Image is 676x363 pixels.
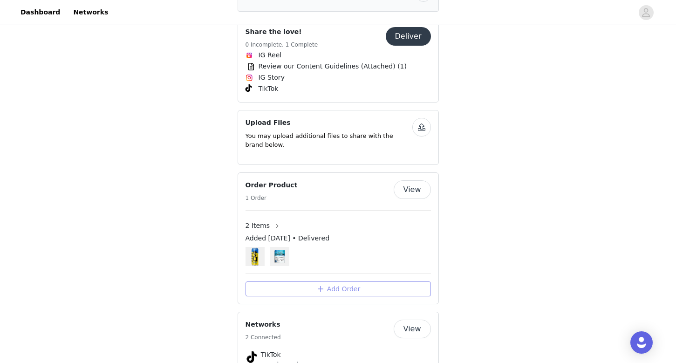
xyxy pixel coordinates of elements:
button: Deliver [386,27,431,46]
a: Networks [68,2,114,23]
h5: 1 Order [246,194,298,202]
span: 2 Items [246,221,270,231]
h4: Order Product [246,180,298,190]
span: TikTok [259,84,279,94]
span: Added [DATE] • Delivered [246,233,330,243]
span: IG Story [259,73,285,82]
h4: Share the love! [246,27,318,37]
button: View [394,320,431,338]
h5: 2 Connected [246,333,281,342]
h4: Upload Files [246,118,412,128]
button: View [394,180,431,199]
div: Order Product [238,172,439,304]
span: IG Reel [259,50,282,60]
a: Dashboard [15,2,66,23]
div: Open Intercom Messenger [630,331,653,354]
h4: Networks [246,320,281,329]
div: avatar [642,5,650,20]
img: Cellucor® Flavored COR-Performance® Creatine Monohydrate Powder [270,247,289,266]
h5: 0 Incomplete, 1 Complete [246,41,318,49]
img: C4 Performance Energy® Carbonated [246,247,265,266]
p: You may upload additional files to share with the brand below. [246,131,412,150]
img: Instagram Icon [246,74,253,82]
img: Instagram Reels Icon [246,52,253,59]
h4: TikTok [261,350,416,360]
div: Share the love! [238,19,439,103]
button: Add Order [246,281,431,296]
span: Review our Content Guidelines (Attached) (1) [259,62,407,71]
